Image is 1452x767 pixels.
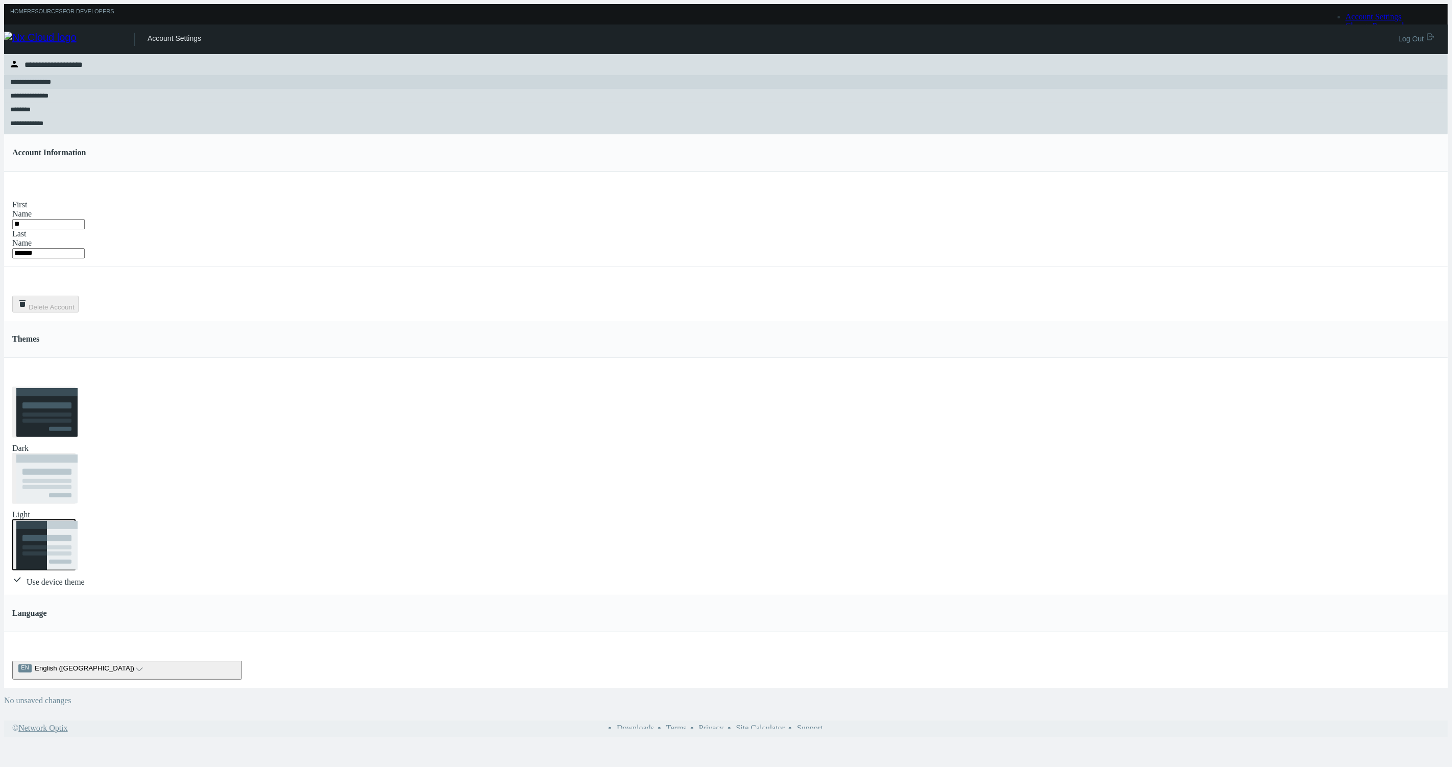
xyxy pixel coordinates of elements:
h4: Language [12,609,1440,618]
a: Downloads [617,724,654,732]
span: Light [12,510,30,519]
a: Resources [27,8,63,21]
button: Delete Account [12,296,79,313]
a: Terms [666,724,687,732]
a: For Developers [63,8,114,21]
span: English ([GEOGRAPHIC_DATA]) [35,664,134,676]
h4: Themes [12,334,1440,344]
a: Change Password [1346,21,1404,30]
button: ENEnglish ([GEOGRAPHIC_DATA]) [12,661,242,680]
a: Privacy [699,724,724,732]
label: First Name [12,200,32,218]
a: Account Settings [1346,12,1402,21]
div: Account Settings [148,34,201,52]
label: Last Name [12,229,32,247]
span: EN [18,664,32,673]
a: Home [10,8,27,21]
a: ©Network Optix [12,724,68,733]
h4: Account Information [12,148,1440,157]
img: Nx Cloud logo [4,32,134,47]
a: Support [797,724,823,732]
div: No unsaved changes [4,696,1448,712]
span: Log Out [1398,35,1427,43]
span: Use device theme [27,578,85,586]
a: Site Calculator [736,724,785,732]
span: Dark [12,444,29,452]
span: Network Optix [18,724,67,732]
